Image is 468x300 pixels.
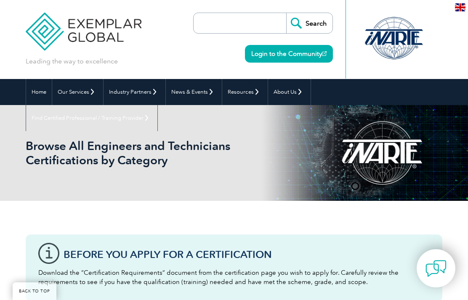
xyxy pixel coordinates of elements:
a: About Us [268,79,311,105]
h3: Before You Apply For a Certification [64,249,430,260]
img: contact-chat.png [425,258,447,279]
a: Industry Partners [104,79,165,105]
a: News & Events [166,79,222,105]
h1: Browse All Engineers and Technicians Certifications by Category [26,139,255,167]
a: Resources [222,79,268,105]
a: Login to the Community [245,45,333,63]
a: Find Certified Professional / Training Provider [26,105,157,131]
a: Home [26,79,52,105]
p: Leading the way to excellence [26,57,118,66]
img: en [455,3,465,11]
a: Our Services [52,79,103,105]
input: Search [286,13,332,33]
img: open_square.png [322,51,327,56]
a: BACK TO TOP [13,282,56,300]
p: Download the “Certification Requirements” document from the certification page you wish to apply ... [38,268,430,287]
